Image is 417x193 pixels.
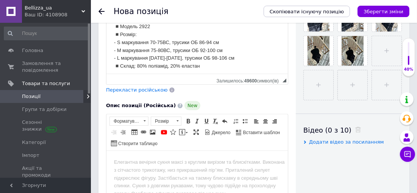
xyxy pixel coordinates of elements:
span: Товари та послуги [22,80,70,87]
div: 40% [403,67,415,72]
span: Відео (0 з 10) [303,126,351,134]
a: Форматування [109,117,148,126]
span: Розмір [151,117,174,125]
a: Таблиця [130,128,139,136]
span: Групи та добірки [22,106,67,113]
span: Вставити шаблон [242,130,280,136]
div: Повернутися назад [98,8,105,14]
button: Скопіювати існуючу позицію [264,6,350,17]
a: Жирний (Ctrl+B) [184,117,192,125]
a: Видалити форматування [211,117,220,125]
span: Скопіювати існуючу позицію [270,9,344,14]
a: Вставити повідомлення [178,128,189,136]
a: По лівому краю [252,117,261,125]
a: Розмір [151,117,181,126]
span: Перекласти російською [106,87,167,93]
i: Зберегти зміни [364,9,403,14]
span: Категорії [22,139,46,146]
span: Позиції [22,93,41,100]
span: Акції та промокоди [22,165,70,179]
button: Зберегти зміни [358,6,409,17]
a: Вставити/Редагувати посилання (Ctrl+L) [139,128,148,136]
span: Замовлення та повідомлення [22,60,70,74]
span: New [184,101,200,110]
span: Опис позиції (Російська) [106,103,176,108]
input: Пошук [4,27,89,40]
a: Вставити/видалити нумерований список [232,117,240,125]
span: Потягніть для зміни розмірів [283,79,286,82]
a: Повернути (Ctrl+Z) [220,117,229,125]
div: 40% Якість заповнення [402,38,415,76]
span: Імпорт [22,152,39,159]
span: Додати відео за посиланням [309,139,384,145]
a: Джерело [203,128,232,136]
span: Головна [22,47,43,54]
a: Зображення [148,128,157,136]
a: По правому краю [270,117,279,125]
span: Форматування [110,117,141,125]
a: Курсив (Ctrl+I) [193,117,201,125]
span: Джерело [211,130,231,136]
a: Вставити/видалити маркований список [241,117,249,125]
a: Вставити іконку [169,128,177,136]
body: Редактор, 81EBFC29-156F-4D10-A4A2-EC1D78E24090 [8,8,174,16]
span: Сезонні знижки [22,119,70,133]
button: Чат з покупцем [400,147,415,162]
span: Створити таблицю [117,141,158,147]
div: Кiлькiсть символiв [217,76,283,84]
a: Вставити шаблон [235,128,281,136]
span: Bellizza_ua [25,5,81,11]
a: Збільшити відступ [119,128,127,136]
a: Максимізувати [192,128,200,136]
a: По центру [261,117,270,125]
a: Підкреслений (Ctrl+U) [202,117,211,125]
a: Зменшити відступ [110,128,118,136]
div: Ваш ID: 4108908 [25,11,91,18]
h1: Нова позиція [114,7,169,16]
a: Створити таблицю [110,139,159,147]
a: Додати відео з YouTube [160,128,168,136]
span: 49600 [244,78,257,84]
